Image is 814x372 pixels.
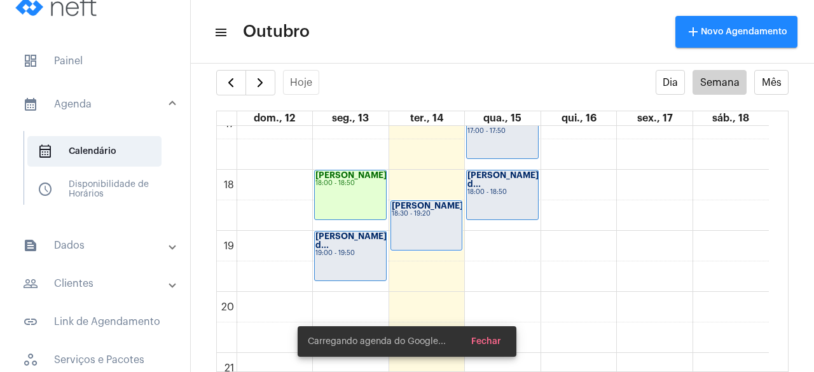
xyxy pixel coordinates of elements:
[23,238,170,253] mat-panel-title: Dados
[214,25,226,40] mat-icon: sidenav icon
[23,276,170,291] mat-panel-title: Clientes
[23,276,38,291] mat-icon: sidenav icon
[283,70,320,95] button: Hoje
[245,70,275,95] button: Próximo Semana
[23,314,38,329] mat-icon: sidenav icon
[467,189,537,196] div: 18:00 - 18:50
[23,97,38,112] mat-icon: sidenav icon
[467,128,537,135] div: 17:00 - 17:50
[461,330,511,353] button: Fechar
[219,301,237,313] div: 20
[8,84,190,125] mat-expansion-panel-header: sidenav iconAgenda
[467,110,539,127] strong: [PERSON_NAME] M...
[8,125,190,223] div: sidenav iconAgenda
[13,307,177,337] span: Link de Agendamento
[243,22,310,42] span: Outubro
[216,70,246,95] button: Semana Anterior
[686,24,701,39] mat-icon: add
[8,268,190,299] mat-expansion-panel-header: sidenav iconClientes
[559,111,599,125] a: 16 de outubro de 2025
[467,171,539,188] strong: [PERSON_NAME] d...
[8,230,190,261] mat-expansion-panel-header: sidenav iconDados
[675,16,797,48] button: Novo Agendamento
[315,232,387,249] strong: [PERSON_NAME] d...
[27,136,162,167] span: Calendário
[392,202,463,210] strong: [PERSON_NAME]
[23,352,38,368] span: sidenav icon
[221,240,237,252] div: 19
[635,111,675,125] a: 17 de outubro de 2025
[38,182,53,197] span: sidenav icon
[686,27,787,36] span: Novo Agendamento
[693,70,747,95] button: Semana
[221,179,237,191] div: 18
[481,111,524,125] a: 15 de outubro de 2025
[754,70,789,95] button: Mês
[471,337,501,346] span: Fechar
[315,180,385,187] div: 18:00 - 18:50
[408,111,446,125] a: 14 de outubro de 2025
[656,70,686,95] button: Dia
[315,171,394,179] strong: [PERSON_NAME]...
[13,46,177,76] span: Painel
[23,53,38,69] span: sidenav icon
[329,111,371,125] a: 13 de outubro de 2025
[23,97,170,112] mat-panel-title: Agenda
[315,250,385,257] div: 19:00 - 19:50
[308,335,446,348] span: Carregando agenda do Google...
[38,144,53,159] span: sidenav icon
[23,238,38,253] mat-icon: sidenav icon
[27,174,162,205] span: Disponibilidade de Horários
[251,111,298,125] a: 12 de outubro de 2025
[392,210,462,217] div: 18:30 - 19:20
[710,111,752,125] a: 18 de outubro de 2025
